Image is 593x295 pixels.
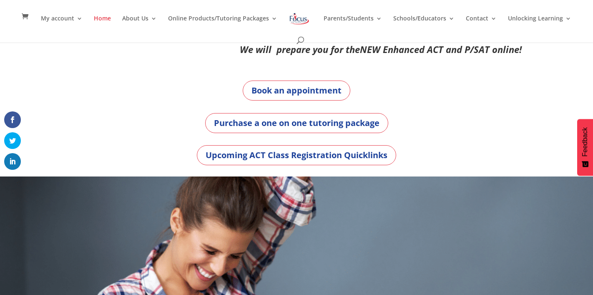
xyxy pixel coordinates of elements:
a: Upcoming ACT Class Registration Quicklinks [197,145,396,165]
a: My account [41,15,83,35]
em: We will prepare you for the [240,43,360,55]
em: NEW Enhanced ACT and P/SAT online! [360,43,522,55]
img: Focus on Learning [289,11,310,26]
a: Home [94,15,111,35]
a: Online Products/Tutoring Packages [168,15,277,35]
a: Purchase a one on one tutoring package [205,113,388,133]
a: About Us [122,15,157,35]
a: Unlocking Learning [508,15,571,35]
span: Feedback [581,127,589,156]
a: Schools/Educators [393,15,455,35]
a: Parents/Students [324,15,382,35]
a: Book an appointment [243,81,350,101]
button: Feedback - Show survey [577,119,593,176]
a: Contact [466,15,497,35]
